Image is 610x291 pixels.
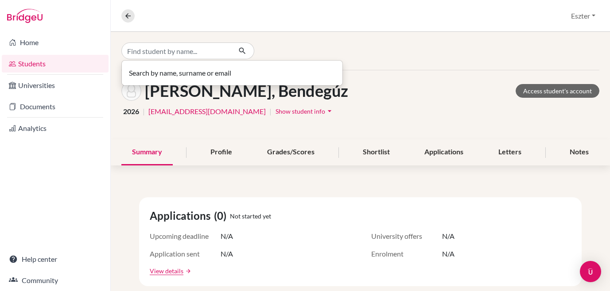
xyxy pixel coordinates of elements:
span: | [143,106,145,117]
span: N/A [221,249,233,259]
a: Home [2,34,109,51]
a: Documents [2,98,109,115]
i: arrow_drop_down [325,107,334,115]
div: Letters [488,139,532,165]
a: arrow_forward [183,268,191,274]
a: Community [2,272,109,289]
a: Access student's account [516,84,599,98]
span: | [269,106,272,117]
a: Students [2,55,109,73]
a: Help center [2,250,109,268]
a: View details [150,266,183,276]
span: Application sent [150,249,221,259]
div: Shortlist [352,139,400,165]
span: Show student info [276,107,325,115]
a: Universities [2,77,109,94]
input: Find student by name... [121,42,231,59]
span: N/A [442,249,455,259]
a: [EMAIL_ADDRESS][DOMAIN_NAME] [148,106,266,117]
div: Applications [414,139,474,165]
div: Summary [121,139,173,165]
span: Applications [150,208,214,224]
span: Upcoming deadline [150,231,221,241]
span: Not started yet [230,211,271,221]
span: N/A [442,231,455,241]
span: 2026 [123,106,139,117]
a: Analytics [2,119,109,137]
span: University offers [371,231,442,241]
span: N/A [221,231,233,241]
span: Enrolment [371,249,442,259]
img: Bendegúz Matányi's avatar [121,81,141,101]
h1: [PERSON_NAME], Bendegúz [145,81,348,100]
div: Notes [559,139,599,165]
div: Grades/Scores [256,139,325,165]
span: (0) [214,208,230,224]
p: Search by name, surname or email [129,68,335,78]
button: Show student infoarrow_drop_down [275,104,334,118]
button: Eszter [567,8,599,24]
div: Profile [200,139,243,165]
img: Bridge-U [7,9,43,23]
div: Open Intercom Messenger [580,261,601,282]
